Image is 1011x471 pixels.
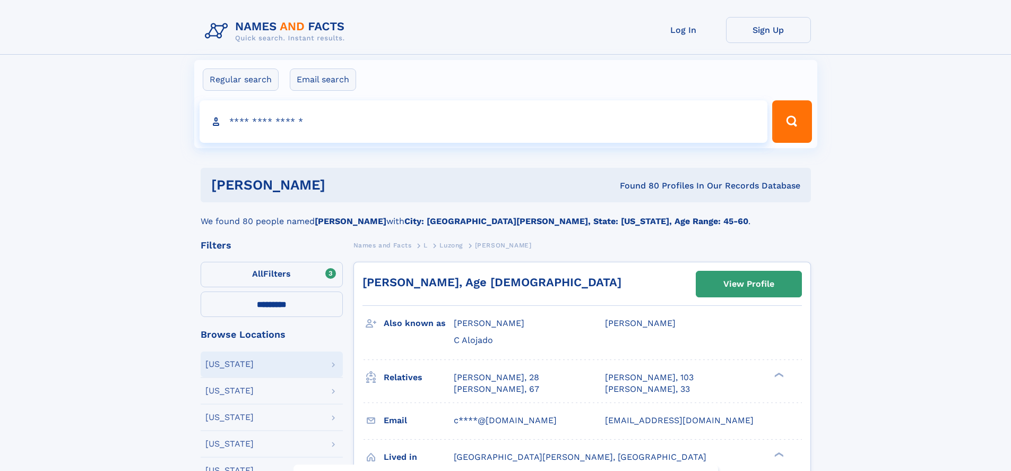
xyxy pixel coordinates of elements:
input: search input [200,100,768,143]
label: Filters [201,262,343,287]
span: L [424,242,428,249]
a: View Profile [696,271,801,297]
div: Found 80 Profiles In Our Records Database [472,180,800,192]
h1: [PERSON_NAME] [211,178,473,192]
div: View Profile [723,272,774,296]
a: Names and Facts [353,238,412,252]
label: Email search [290,68,356,91]
a: [PERSON_NAME], 33 [605,383,690,395]
div: [US_STATE] [205,440,254,448]
a: [PERSON_NAME], 67 [454,383,539,395]
div: Browse Locations [201,330,343,339]
a: Luzong [439,238,463,252]
h3: Lived in [384,448,454,466]
div: We found 80 people named with . [201,202,811,228]
div: [US_STATE] [205,360,254,369]
img: Logo Names and Facts [201,17,353,46]
span: [EMAIL_ADDRESS][DOMAIN_NAME] [605,415,754,425]
b: [PERSON_NAME] [315,216,386,226]
span: [PERSON_NAME] [475,242,532,249]
span: [PERSON_NAME] [605,318,676,328]
label: Regular search [203,68,279,91]
span: [PERSON_NAME] [454,318,524,328]
span: All [252,269,263,279]
a: Sign Up [726,17,811,43]
div: ❯ [772,371,784,378]
div: ❯ [772,451,784,458]
a: Log In [641,17,726,43]
h3: Also known as [384,314,454,332]
h3: Email [384,412,454,430]
a: [PERSON_NAME], Age [DEMOGRAPHIC_DATA] [362,276,621,289]
button: Search Button [772,100,811,143]
span: C Alojado [454,335,493,345]
div: Filters [201,241,343,250]
h3: Relatives [384,369,454,387]
div: [US_STATE] [205,413,254,422]
a: [PERSON_NAME], 103 [605,372,694,383]
div: [US_STATE] [205,387,254,395]
a: [PERSON_NAME], 28 [454,372,539,383]
span: Luzong [439,242,463,249]
span: [GEOGRAPHIC_DATA][PERSON_NAME], [GEOGRAPHIC_DATA] [454,452,706,462]
b: City: [GEOGRAPHIC_DATA][PERSON_NAME], State: [US_STATE], Age Range: 45-60 [404,216,748,226]
a: L [424,238,428,252]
